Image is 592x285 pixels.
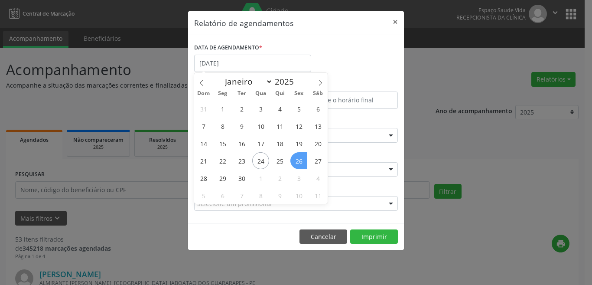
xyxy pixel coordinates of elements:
span: Setembro 23, 2025 [233,152,250,169]
span: Setembro 8, 2025 [214,118,231,134]
span: Outubro 3, 2025 [290,170,307,187]
span: Sex [289,91,309,96]
span: Setembro 11, 2025 [271,118,288,134]
span: Setembro 19, 2025 [290,135,307,152]
span: Setembro 25, 2025 [271,152,288,169]
span: Agosto 31, 2025 [195,100,212,117]
span: Setembro 1, 2025 [214,100,231,117]
span: Outubro 1, 2025 [252,170,269,187]
span: Outubro 6, 2025 [214,187,231,204]
span: Setembro 26, 2025 [290,152,307,169]
span: Outubro 7, 2025 [233,187,250,204]
span: Selecione um profissional [197,199,272,208]
span: Outubro 8, 2025 [252,187,269,204]
span: Outubro 2, 2025 [271,170,288,187]
select: Month [221,75,273,88]
span: Setembro 28, 2025 [195,170,212,187]
button: Imprimir [350,229,398,244]
span: Setembro 2, 2025 [233,100,250,117]
span: Setembro 7, 2025 [195,118,212,134]
span: Setembro 3, 2025 [252,100,269,117]
input: Selecione o horário final [298,92,398,109]
input: Selecione uma data ou intervalo [194,55,311,72]
span: Setembro 12, 2025 [290,118,307,134]
input: Year [273,76,301,87]
span: Setembro 4, 2025 [271,100,288,117]
span: Ter [232,91,251,96]
span: Setembro 30, 2025 [233,170,250,187]
span: Setembro 17, 2025 [252,135,269,152]
span: Setembro 18, 2025 [271,135,288,152]
span: Outubro 5, 2025 [195,187,212,204]
span: Outubro 11, 2025 [309,187,326,204]
span: Setembro 15, 2025 [214,135,231,152]
span: Outubro 9, 2025 [271,187,288,204]
span: Setembro 20, 2025 [309,135,326,152]
span: Setembro 10, 2025 [252,118,269,134]
span: Setembro 9, 2025 [233,118,250,134]
span: Setembro 27, 2025 [309,152,326,169]
span: Outubro 4, 2025 [309,170,326,187]
span: Setembro 22, 2025 [214,152,231,169]
span: Qua [251,91,270,96]
span: Setembro 14, 2025 [195,135,212,152]
span: Setembro 29, 2025 [214,170,231,187]
button: Close [387,11,404,33]
h5: Relatório de agendamentos [194,17,293,29]
span: Setembro 21, 2025 [195,152,212,169]
span: Qui [270,91,289,96]
span: Setembro 5, 2025 [290,100,307,117]
button: Cancelar [299,229,347,244]
label: DATA DE AGENDAMENTO [194,41,262,55]
span: Setembro 6, 2025 [309,100,326,117]
span: Setembro 16, 2025 [233,135,250,152]
span: Dom [194,91,213,96]
span: Setembro 24, 2025 [252,152,269,169]
label: ATÉ [298,78,398,92]
span: Seg [213,91,232,96]
span: Setembro 13, 2025 [309,118,326,134]
span: Outubro 10, 2025 [290,187,307,204]
span: Sáb [309,91,328,96]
